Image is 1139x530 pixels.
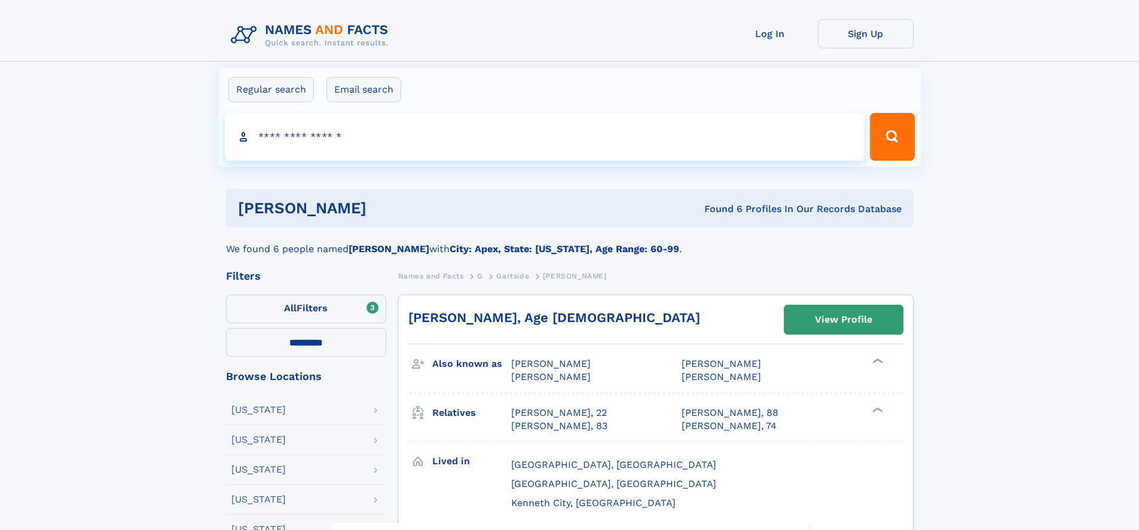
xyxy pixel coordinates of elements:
a: [PERSON_NAME], 22 [511,406,607,419]
b: City: Apex, State: [US_STATE], Age Range: 60-99 [450,243,679,255]
a: Log In [722,19,818,48]
span: [PERSON_NAME] [511,358,591,369]
a: [PERSON_NAME], Age [DEMOGRAPHIC_DATA] [408,310,700,325]
h1: [PERSON_NAME] [238,201,536,216]
label: Regular search [228,77,314,102]
span: Kenneth City, [GEOGRAPHIC_DATA] [511,497,676,508]
div: View Profile [815,306,872,333]
label: Email search [326,77,401,102]
span: [PERSON_NAME] [543,272,607,280]
h3: Relatives [432,403,511,423]
div: [US_STATE] [231,465,286,474]
img: Logo Names and Facts [226,19,398,51]
button: Search Button [870,113,914,161]
span: [PERSON_NAME] [682,371,761,382]
label: Filters [226,295,386,323]
div: [US_STATE] [231,405,286,415]
div: [US_STATE] [231,435,286,445]
span: [PERSON_NAME] [682,358,761,369]
a: Gartside [496,268,529,283]
span: All [284,302,297,314]
h3: Lived in [432,451,511,471]
a: View Profile [784,305,903,334]
b: [PERSON_NAME] [349,243,429,255]
a: [PERSON_NAME], 74 [682,419,777,433]
div: We found 6 people named with . [226,228,914,256]
span: Gartside [496,272,529,280]
span: [GEOGRAPHIC_DATA], [GEOGRAPHIC_DATA] [511,459,716,470]
span: [PERSON_NAME] [511,371,591,382]
input: search input [225,113,865,161]
div: Found 6 Profiles In Our Records Database [535,203,902,216]
a: [PERSON_NAME], 83 [511,419,607,433]
h3: Also known as [432,354,511,374]
a: Names and Facts [398,268,464,283]
span: [GEOGRAPHIC_DATA], [GEOGRAPHIC_DATA] [511,478,716,489]
div: ❯ [869,406,884,413]
div: Browse Locations [226,371,386,382]
a: [PERSON_NAME], 88 [682,406,778,419]
span: G [477,272,483,280]
div: ❯ [869,357,884,365]
a: G [477,268,483,283]
div: Filters [226,271,386,281]
div: [US_STATE] [231,495,286,504]
a: Sign Up [818,19,914,48]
